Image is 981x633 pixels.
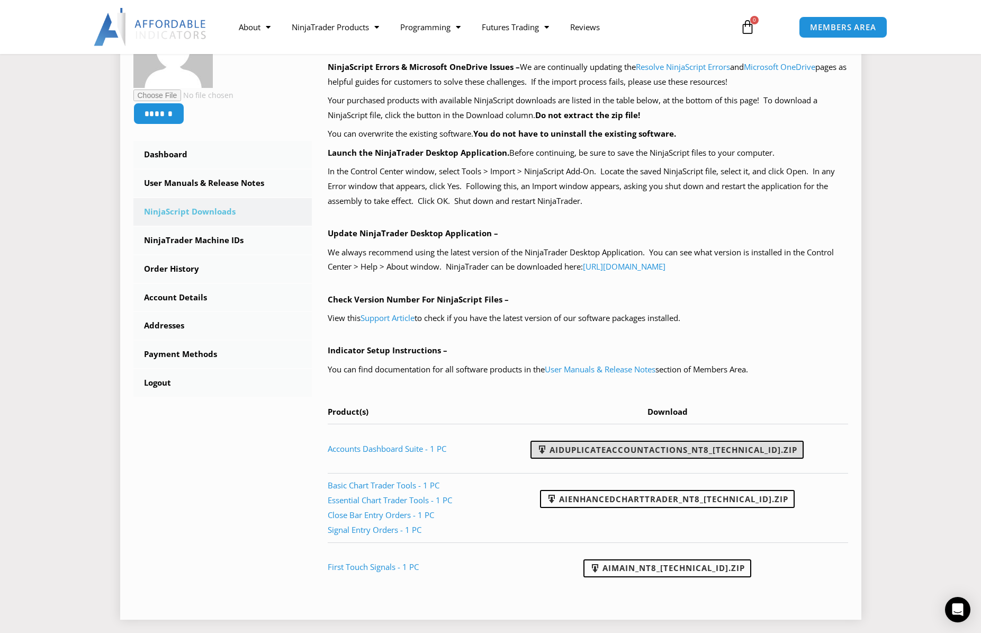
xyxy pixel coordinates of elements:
a: User Manuals & Release Notes [545,364,655,375]
a: Logout [133,369,312,397]
p: In the Control Center window, select Tools > Import > NinjaScript Add-On. Locate the saved NinjaS... [328,164,848,209]
a: Addresses [133,312,312,340]
a: 0 [724,12,771,42]
b: Check Version Number For NinjaScript Files – [328,294,509,305]
b: You do not have to uninstall the existing software. [473,128,676,139]
a: NinjaScript Downloads [133,198,312,226]
a: Order History [133,255,312,283]
a: Accounts Dashboard Suite - 1 PC [328,443,446,454]
p: You can find documentation for all software products in the section of Members Area. [328,362,848,377]
a: Support Article [361,313,415,323]
nav: Menu [228,15,728,39]
p: View this to check if you have the latest version of our software packages installed. [328,311,848,326]
a: [URL][DOMAIN_NAME] [583,261,665,272]
a: AIDuplicateAccountActions_NT8_[TECHNICAL_ID].zip [530,441,804,459]
span: Product(s) [328,406,368,417]
a: Reviews [560,15,610,39]
b: Indicator Setup Instructions – [328,345,447,355]
a: AIEnhancedChartTrader_NT8_[TECHNICAL_ID].zip [540,490,795,508]
span: Download [647,406,688,417]
p: Before continuing, be sure to save the NinjaScript files to your computer. [328,146,848,161]
a: Payment Methods [133,341,312,368]
b: NinjaScript Errors & Microsoft OneDrive Issues – [328,61,520,72]
a: Essential Chart Trader Tools - 1 PC [328,495,452,505]
a: Futures Trading [471,15,560,39]
a: Basic Chart Trader Tools - 1 PC [328,480,439,491]
nav: Account pages [133,141,312,397]
p: We always recommend using the latest version of the NinjaTrader Desktop Application. You can see ... [328,245,848,275]
a: Resolve NinjaScript Errors [636,61,730,72]
div: Open Intercom Messenger [945,597,970,622]
a: Microsoft OneDrive [744,61,815,72]
a: MEMBERS AREA [799,16,887,38]
a: About [228,15,281,39]
a: Signal Entry Orders - 1 PC [328,524,421,535]
a: First Touch Signals - 1 PC [328,561,419,572]
span: MEMBERS AREA [810,23,876,31]
img: LogoAI | Affordable Indicators – NinjaTrader [94,8,208,46]
b: Launch the NinjaTrader Desktop Application. [328,147,509,158]
a: Dashboard [133,141,312,168]
a: Account Details [133,284,312,311]
p: We are continually updating the and pages as helpful guides for customers to solve these challeng... [328,60,848,90]
a: Close Bar Entry Orders - 1 PC [328,510,434,520]
p: Your purchased products with available NinjaScript downloads are listed in the table below, at th... [328,93,848,123]
a: NinjaTrader Products [281,15,390,39]
p: You can overwrite the existing software. [328,127,848,141]
a: User Manuals & Release Notes [133,170,312,197]
b: Do not extract the zip file! [535,110,640,120]
a: NinjaTrader Machine IDs [133,227,312,254]
b: Update NinjaTrader Desktop Application – [328,228,498,238]
a: AIMain_NT8_[TECHNICAL_ID].zip [583,559,751,577]
span: 0 [750,16,759,24]
a: Programming [390,15,471,39]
